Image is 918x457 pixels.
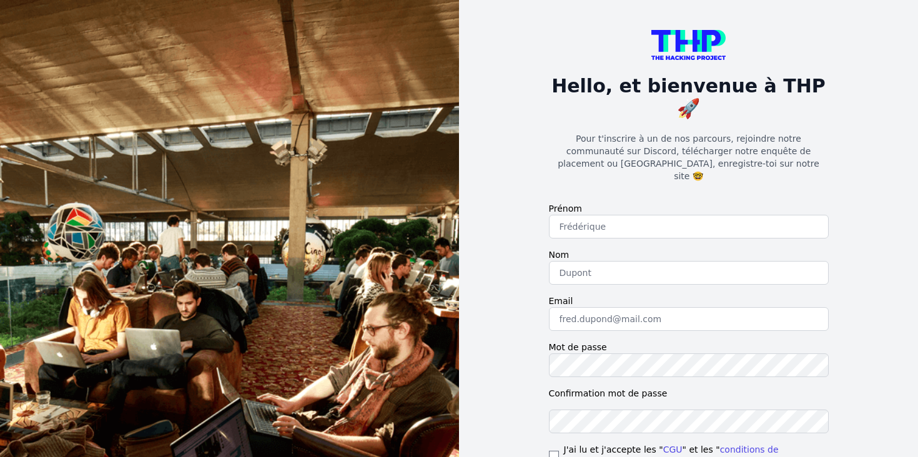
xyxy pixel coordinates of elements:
a: CGU [663,445,683,455]
label: Mot de passe [549,341,829,353]
h1: Hello, et bienvenue à THP 🚀 [549,75,829,120]
input: Dupont [549,261,829,285]
p: Pour t'inscrire à un de nos parcours, rejoindre notre communauté sur Discord, télécharger notre e... [549,132,829,182]
label: Confirmation mot de passe [549,387,829,400]
label: Prénom [549,202,829,215]
input: Frédérique [549,215,829,238]
label: Nom [549,248,829,261]
img: logo [651,30,726,60]
label: Email [549,295,829,307]
input: fred.dupond@mail.com [549,307,829,331]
